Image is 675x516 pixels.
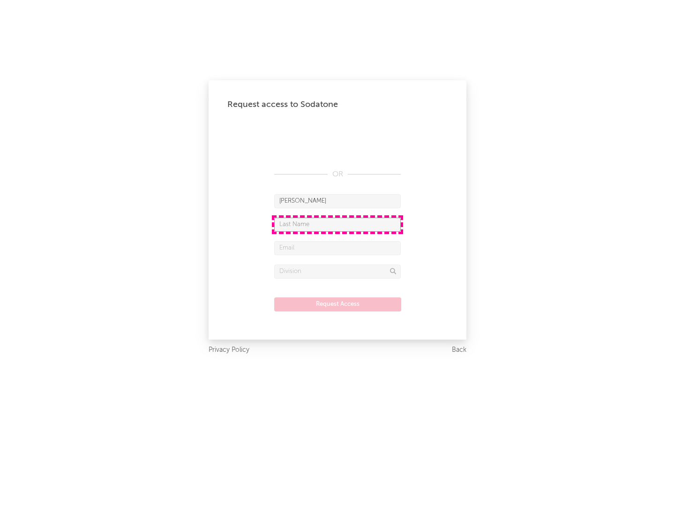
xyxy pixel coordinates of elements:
div: Request access to Sodatone [227,99,448,110]
div: OR [274,169,401,180]
input: Last Name [274,218,401,232]
a: Privacy Policy [209,344,249,356]
input: First Name [274,194,401,208]
input: Email [274,241,401,255]
button: Request Access [274,297,401,311]
a: Back [452,344,466,356]
input: Division [274,265,401,279]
